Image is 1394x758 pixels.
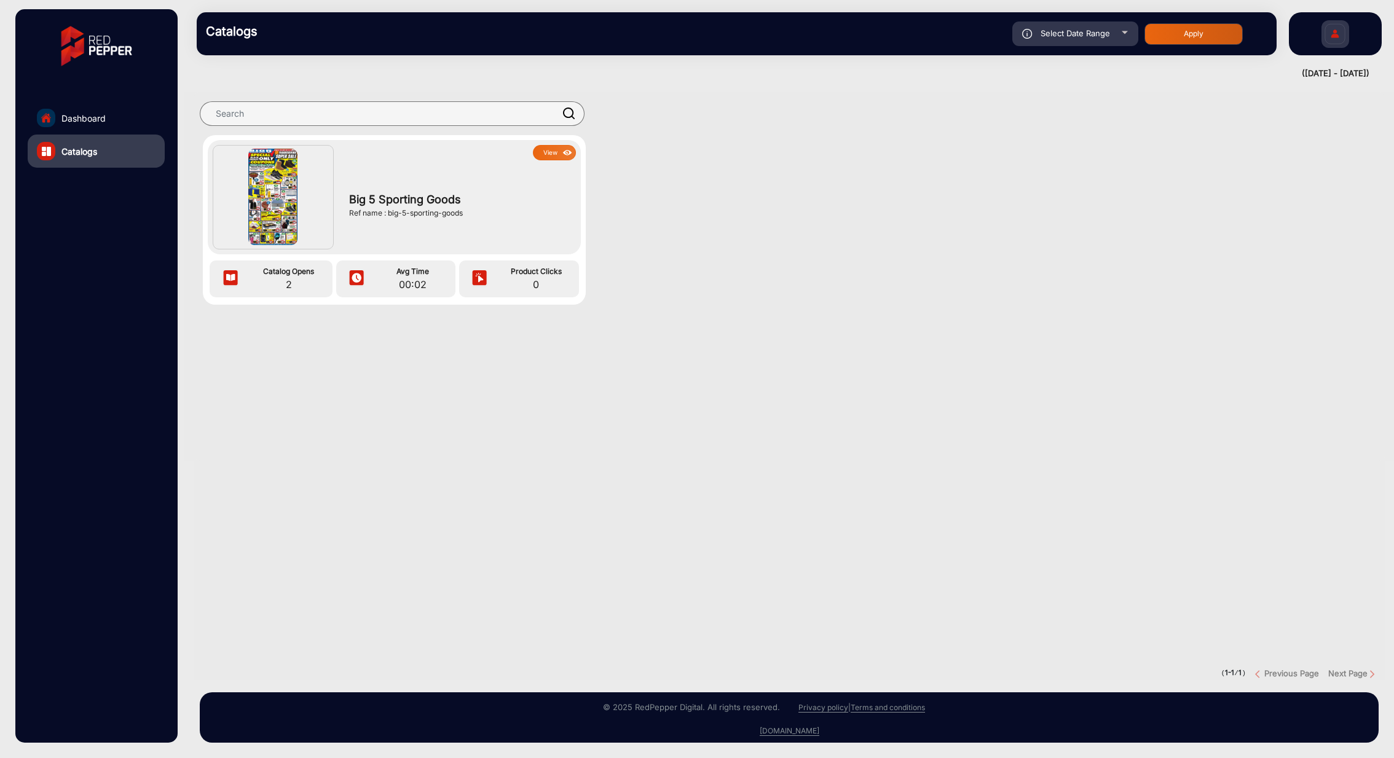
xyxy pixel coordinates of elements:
[1221,668,1246,679] pre: ( / )
[497,266,576,277] span: Product Clicks
[1225,668,1234,677] strong: 1-1
[184,68,1369,80] div: ([DATE] - [DATE])
[798,703,848,713] a: Privacy policy
[200,101,585,126] input: Search
[848,703,851,712] a: |
[41,112,52,123] img: home
[42,147,51,156] img: catalog
[1255,670,1264,679] img: previous button
[1322,14,1348,57] img: Sign%20Up.svg
[373,266,452,277] span: Avg Time
[61,112,106,125] span: Dashboard
[347,270,366,288] img: icon
[1238,668,1242,677] strong: 1
[1041,28,1110,38] span: Select Date Range
[248,277,329,292] span: 2
[497,277,576,292] span: 0
[1368,670,1377,679] img: Next button
[206,24,378,39] h3: Catalogs
[349,208,570,219] div: Ref name : big-5-sporting-goods
[470,270,489,288] img: icon
[561,146,575,160] img: icon
[52,15,141,77] img: vmg-logo
[563,107,575,119] img: prodSearch.svg
[349,191,570,208] span: Big 5 Sporting Goods
[1144,23,1243,45] button: Apply
[248,266,329,277] span: Catalog Opens
[1022,29,1033,39] img: icon
[248,149,297,244] img: Big 5 Sporting Goods
[221,270,240,288] img: icon
[851,703,925,713] a: Terms and conditions
[373,277,452,292] span: 00:02
[533,145,576,160] button: Viewicon
[28,135,165,168] a: Catalogs
[760,726,819,736] a: [DOMAIN_NAME]
[61,145,97,158] span: Catalogs
[28,101,165,135] a: Dashboard
[1264,668,1319,678] strong: Previous Page
[603,702,780,712] small: © 2025 RedPepper Digital. All rights reserved.
[1328,668,1368,678] strong: Next Page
